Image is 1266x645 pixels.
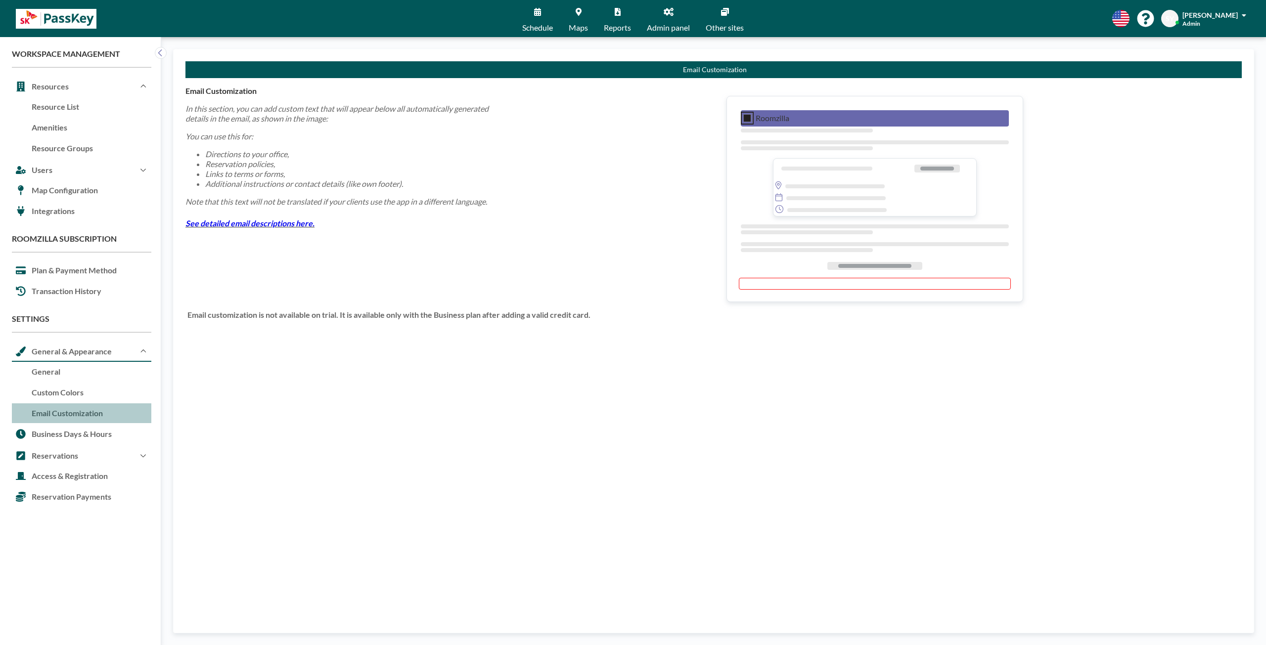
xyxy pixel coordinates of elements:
h4: Workspace Management [12,49,151,59]
span: Admin panel [647,24,690,32]
li: Additional instructions or contact details (like own footer). [205,179,496,189]
a: Amenities [12,118,151,138]
p: In this section, you can add custom text that will appear below all automatically generated detai... [185,104,496,124]
span: Schedule [522,24,553,32]
h4: General & Appearance [32,346,112,356]
p: Email customization is not available on trial. It is available only with the Business plan after ... [187,310,1242,320]
a: Integrations [12,201,151,222]
p: Roomzilla [756,110,789,126]
h4: Settings [12,314,151,324]
h4: Reservations [32,451,78,460]
h4: Reservation Payments [12,487,116,507]
a: Email Customization [12,403,151,424]
a: Resource Groups [12,138,151,159]
h4: Custom Colors [12,383,89,402]
a: Plan & Payment Method [12,260,151,281]
h4: Map Configuration [12,180,103,200]
h4: Amenities [12,118,72,137]
h4: Integrations [12,201,80,221]
p: Note that this text will not be translated if your clients use the app in a different language. [185,197,496,207]
button: Users [12,159,151,180]
a: Map Configuration [12,180,151,201]
button: Reservations [12,445,151,466]
span: Maps [569,24,588,32]
a: Reservation Payments [12,487,151,508]
li: Links to terms or forms, [205,169,496,179]
span: Other sites [706,24,744,32]
span: Admin [1182,20,1200,27]
a: Access & Registration [12,466,151,487]
a: See detailed email descriptions here. [185,218,315,228]
li: Directions to your office, [205,149,496,159]
span: Email Customization [683,66,747,73]
h4: Email Customization [185,86,1242,96]
h4: Resources [32,82,69,91]
h4: Business Days & Hours [12,424,117,444]
a: General [12,362,151,383]
img: organization-logo [741,112,754,125]
h4: Plan & Payment Method [12,260,122,280]
h4: Roomzilla Subscription [12,234,151,244]
span: SY [1166,14,1174,23]
a: Business Days & Hours [12,424,151,445]
h4: Transaction History [12,281,106,301]
span: Reports [604,24,631,32]
p: You can use this for: [185,131,496,141]
a: Custom Colors [12,383,151,403]
span: [PERSON_NAME] [1182,11,1238,19]
button: Resources [12,76,151,97]
button: General & Appearance [12,341,151,362]
h4: Access & Registration [12,466,113,486]
li: Reservation policies, [205,159,496,169]
h4: General [12,362,65,382]
a: Transaction History [12,281,151,302]
h4: Users [32,165,52,174]
h4: Resource List [12,97,84,117]
img: organization-logo [16,9,96,29]
h4: Resource Groups [12,138,98,158]
a: Resource List [12,97,151,118]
